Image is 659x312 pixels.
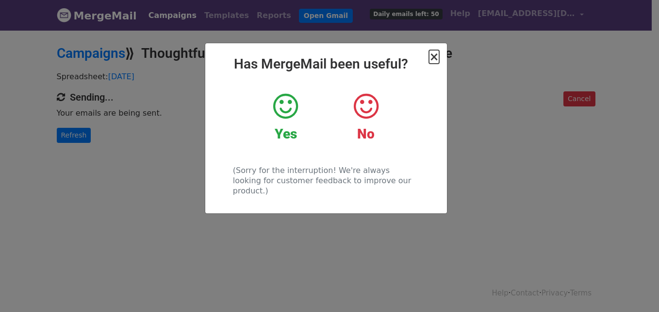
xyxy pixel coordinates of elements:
iframe: Chat Widget [610,265,659,312]
a: No [333,92,398,142]
strong: Yes [275,126,297,142]
button: Close [429,51,439,63]
strong: No [357,126,375,142]
p: (Sorry for the interruption! We're always looking for customer feedback to improve our product.) [233,165,419,196]
span: × [429,50,439,64]
h2: Has MergeMail been useful? [213,56,439,72]
a: Yes [253,92,318,142]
